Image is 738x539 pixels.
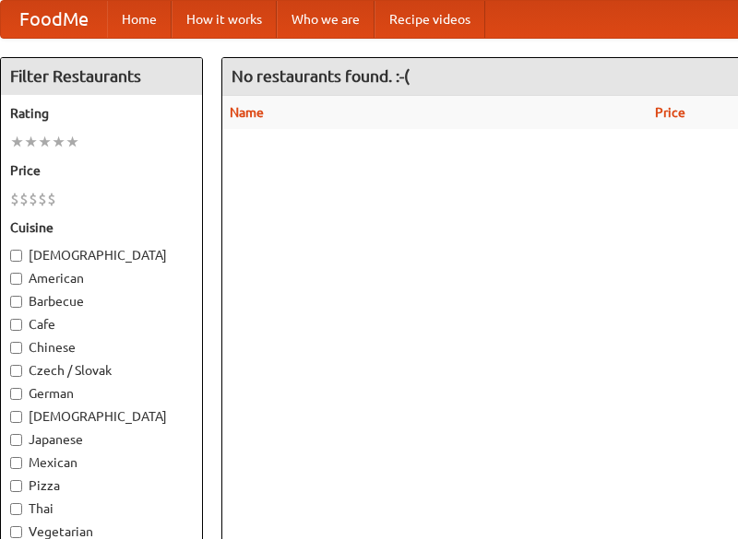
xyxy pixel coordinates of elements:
li: $ [10,189,19,209]
li: $ [19,189,29,209]
input: Mexican [10,457,22,469]
li: $ [47,189,56,209]
input: Thai [10,503,22,515]
input: American [10,273,22,285]
label: Chinese [10,338,193,357]
input: [DEMOGRAPHIC_DATA] [10,250,22,262]
label: [DEMOGRAPHIC_DATA] [10,407,193,426]
label: Pizza [10,476,193,495]
li: ★ [65,132,79,152]
li: $ [38,189,47,209]
h5: Cuisine [10,218,193,237]
a: Price [655,105,685,120]
h5: Rating [10,104,193,123]
li: ★ [52,132,65,152]
a: Recipe videos [375,1,485,38]
a: How it works [172,1,277,38]
label: Barbecue [10,292,193,311]
label: German [10,384,193,403]
label: Thai [10,499,193,518]
input: Pizza [10,480,22,492]
h4: Filter Restaurants [1,58,202,95]
li: ★ [10,132,24,152]
label: Cafe [10,315,193,334]
input: Chinese [10,342,22,354]
input: Czech / Slovak [10,365,22,377]
input: German [10,388,22,400]
h5: Price [10,161,193,180]
li: ★ [38,132,52,152]
label: Mexican [10,453,193,472]
ng-pluralize: No restaurants found. :-( [232,67,410,85]
a: FoodMe [1,1,107,38]
a: Home [107,1,172,38]
label: [DEMOGRAPHIC_DATA] [10,246,193,264]
li: ★ [24,132,38,152]
input: Barbecue [10,296,22,308]
label: Czech / Slovak [10,361,193,380]
label: Japanese [10,430,193,449]
input: Japanese [10,434,22,446]
a: Name [230,105,264,120]
input: Cafe [10,319,22,331]
li: $ [29,189,38,209]
input: [DEMOGRAPHIC_DATA] [10,411,22,423]
label: American [10,269,193,287]
a: Who we are [277,1,375,38]
input: Vegetarian [10,526,22,538]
